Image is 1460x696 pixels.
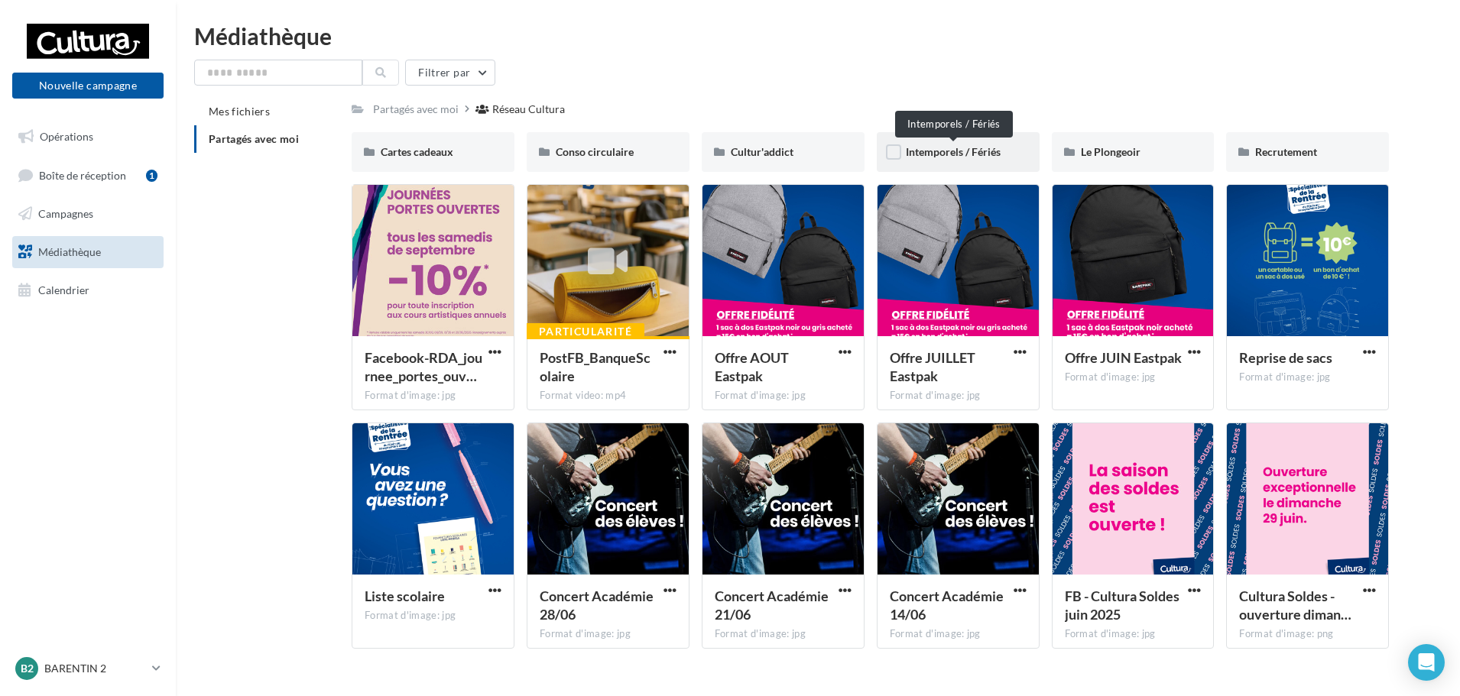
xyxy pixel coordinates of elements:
span: Le Plongeoir [1081,145,1140,158]
div: Partagés avec moi [373,102,459,117]
button: Filtrer par [405,60,495,86]
span: B2 [21,661,34,676]
div: 1 [146,170,157,182]
div: Format d'image: png [1239,627,1376,641]
span: Offre JUILLET Eastpak [890,349,975,384]
div: Format d'image: jpg [365,609,501,623]
div: Format d'image: jpg [715,389,852,403]
div: Format d'image: jpg [890,389,1027,403]
div: Format d'image: jpg [1065,371,1202,384]
button: Nouvelle campagne [12,73,164,99]
div: Format video: mp4 [540,389,676,403]
span: PostFB_BanqueScolaire [540,349,651,384]
div: Réseau Cultura [492,102,565,117]
div: Format d'image: jpg [365,389,501,403]
div: Particularité [527,323,644,340]
span: FB - Cultura Soldes juin 2025 [1065,588,1179,623]
span: Cartes cadeaux [381,145,453,158]
span: Liste scolaire [365,588,445,604]
span: Cultura Soldes - ouverture dimanche [1239,588,1351,623]
div: Format d'image: jpg [540,627,676,641]
p: BARENTIN 2 [44,661,146,676]
div: Open Intercom Messenger [1408,644,1445,681]
div: Médiathèque [194,24,1442,47]
a: Médiathèque [9,236,167,268]
span: Conso circulaire [556,145,634,158]
div: Format d'image: jpg [1239,371,1376,384]
span: Médiathèque [38,245,101,258]
span: Cultur'addict [731,145,793,158]
span: Intemporels / Fériés [906,145,1001,158]
div: Format d'image: jpg [715,627,852,641]
span: Partagés avec moi [209,132,299,145]
a: Opérations [9,121,167,153]
div: Format d'image: jpg [890,627,1027,641]
span: Offre JUIN Eastpak [1065,349,1182,366]
a: Calendrier [9,274,167,306]
div: Intemporels / Fériés [895,111,1013,138]
span: Recrutement [1255,145,1317,158]
span: Offre AOUT Eastpak [715,349,789,384]
a: B2 BARENTIN 2 [12,654,164,683]
span: Opérations [40,130,93,143]
span: Boîte de réception [39,168,126,181]
a: Campagnes [9,198,167,230]
span: Concert Académie 21/06 [715,588,829,623]
a: Boîte de réception1 [9,159,167,192]
span: Calendrier [38,283,89,296]
span: Mes fichiers [209,105,270,118]
span: Concert Académie 14/06 [890,588,1004,623]
span: Concert Académie 28/06 [540,588,654,623]
span: Campagnes [38,207,93,220]
span: Reprise de sacs [1239,349,1332,366]
div: Format d'image: jpg [1065,627,1202,641]
span: Facebook-RDA_journee_portes_ouvertes [365,349,482,384]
